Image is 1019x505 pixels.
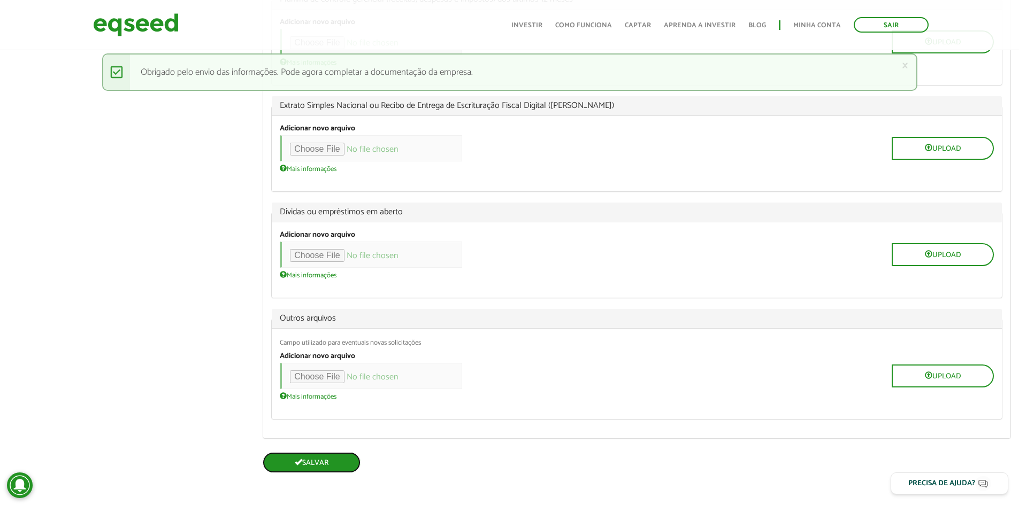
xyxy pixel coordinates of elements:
a: Sair [854,17,929,33]
a: Minha conta [793,22,841,29]
a: Mais informações [280,164,336,173]
div: Obrigado pelo envio das informações. Pode agora completar a documentação da empresa. [102,53,917,91]
a: Mais informações [280,270,336,279]
span: Outros arquivos [280,314,994,323]
a: Captar [625,22,651,29]
a: × [902,60,908,71]
label: Adicionar novo arquivo [280,231,355,239]
div: Campo utilizado para eventuais novas solicitações [280,339,994,346]
a: Mais informações [280,392,336,400]
a: Aprenda a investir [664,22,735,29]
button: Upload [892,243,994,266]
a: Como funciona [555,22,612,29]
span: Dívidas ou empréstimos em aberto [280,208,994,216]
label: Adicionar novo arquivo [280,353,355,360]
a: Blog [748,22,766,29]
span: Extrato Simples Nacional ou Recibo de Entrega de Escrituração Fiscal Digital ([PERSON_NAME]) [280,102,994,110]
a: Investir [511,22,542,29]
button: Upload [892,364,994,387]
img: EqSeed [93,11,179,39]
button: Salvar [263,452,361,473]
button: Upload [892,137,994,160]
label: Adicionar novo arquivo [280,125,355,133]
